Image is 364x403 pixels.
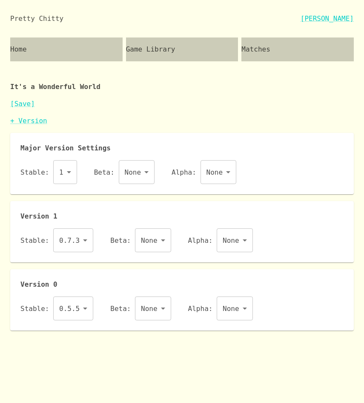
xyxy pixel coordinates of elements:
a: Matches [241,37,354,61]
a: [PERSON_NAME] [301,14,354,24]
p: Version 1 [20,211,344,222]
div: Alpha: [188,296,253,320]
div: Stable: [20,160,77,184]
div: None [217,296,253,320]
div: None [217,228,253,252]
a: Home [10,37,123,61]
div: None [135,228,171,252]
div: Beta: [110,296,171,320]
div: None [201,160,237,184]
p: Major Version Settings [20,143,344,153]
p: It's a Wonderful World [10,68,354,99]
a: + Version [10,117,47,125]
div: Stable: [20,228,93,252]
div: None [135,296,171,320]
div: Beta: [94,160,155,184]
div: None [119,160,155,184]
div: 1 [53,160,77,184]
div: Alpha: [188,228,253,252]
div: Alpha: [172,160,236,184]
div: 0.5.5 [53,296,93,320]
div: Stable: [20,296,93,320]
a: Game Library [126,37,238,61]
a: [Save] [10,100,35,108]
div: 0.7.3 [53,228,93,252]
div: Pretty Chitty [10,14,63,24]
p: Version 0 [20,279,344,290]
div: Beta: [110,228,171,252]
